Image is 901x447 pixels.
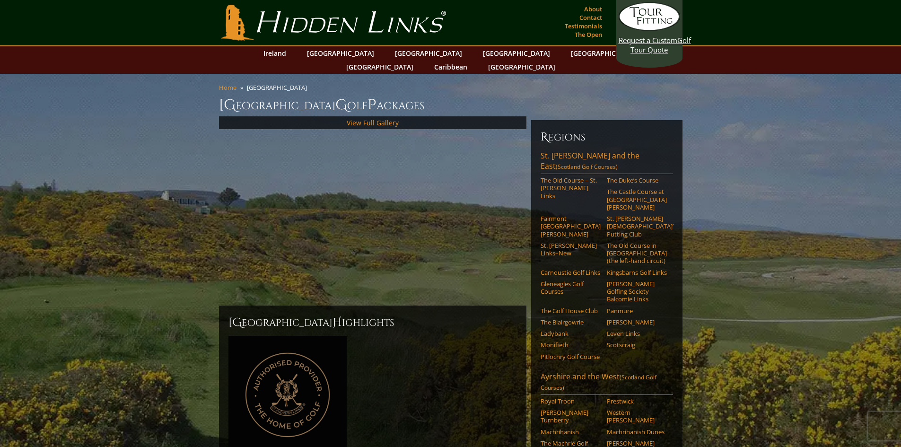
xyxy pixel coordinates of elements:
a: St. [PERSON_NAME] Links–New [541,242,601,257]
a: St. [PERSON_NAME] and the East(Scotland Golf Courses) [541,150,673,174]
a: About [582,2,604,16]
span: Request a Custom [619,35,677,45]
a: The Castle Course at [GEOGRAPHIC_DATA][PERSON_NAME] [607,188,667,211]
h6: Regions [541,130,673,145]
li: [GEOGRAPHIC_DATA] [247,83,311,92]
a: [GEOGRAPHIC_DATA] [302,46,379,60]
a: Fairmont [GEOGRAPHIC_DATA][PERSON_NAME] [541,215,601,238]
a: [GEOGRAPHIC_DATA] [566,46,643,60]
a: St. [PERSON_NAME] [DEMOGRAPHIC_DATA]’ Putting Club [607,215,667,238]
a: Home [219,83,236,92]
a: The Duke’s Course [607,176,667,184]
a: Request a CustomGolf Tour Quote [619,2,680,54]
a: [GEOGRAPHIC_DATA] [390,46,467,60]
h1: [GEOGRAPHIC_DATA] olf ackages [219,96,682,114]
a: Leven Links [607,330,667,337]
a: Monifieth [541,341,601,349]
a: [PERSON_NAME] Turnberry [541,409,601,424]
a: [GEOGRAPHIC_DATA] [483,60,560,74]
span: G [335,96,347,114]
a: Caribbean [429,60,472,74]
a: Royal Troon [541,397,601,405]
a: The Old Course in [GEOGRAPHIC_DATA] (the left-hand circuit) [607,242,667,265]
a: [GEOGRAPHIC_DATA] [478,46,555,60]
a: [PERSON_NAME] [607,318,667,326]
a: The Golf House Club [541,307,601,315]
a: Ladybank [541,330,601,337]
a: Panmure [607,307,667,315]
a: Ireland [259,46,291,60]
a: View Full Gallery [347,118,399,127]
span: P [367,96,376,114]
a: Testimonials [562,19,604,33]
span: H [332,315,342,330]
a: Machrihanish Dunes [607,428,667,436]
a: [GEOGRAPHIC_DATA] [341,60,418,74]
a: Contact [577,11,604,24]
a: Western [PERSON_NAME] [607,409,667,424]
h2: [GEOGRAPHIC_DATA] ighlights [228,315,517,330]
a: Carnoustie Golf Links [541,269,601,276]
a: The Open [572,28,604,41]
a: The Blairgowrie [541,318,601,326]
span: (Scotland Golf Courses) [541,373,656,392]
span: (Scotland Golf Courses) [556,163,618,171]
a: Machrihanish [541,428,601,436]
a: Scotscraig [607,341,667,349]
a: The Old Course – St. [PERSON_NAME] Links [541,176,601,200]
a: Prestwick [607,397,667,405]
a: Gleneagles Golf Courses [541,280,601,296]
a: [PERSON_NAME] Golfing Society Balcomie Links [607,280,667,303]
a: Kingsbarns Golf Links [607,269,667,276]
a: Ayrshire and the West(Scotland Golf Courses) [541,371,673,395]
a: Pitlochry Golf Course [541,353,601,360]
